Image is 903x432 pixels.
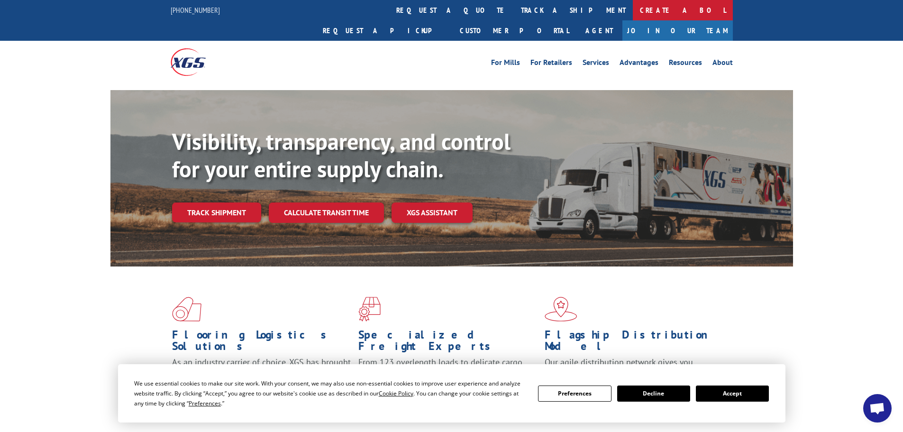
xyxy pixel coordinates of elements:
[545,357,719,379] span: Our agile distribution network gives you nationwide inventory management on demand.
[379,389,413,397] span: Cookie Policy
[134,378,527,408] div: We use essential cookies to make our site work. With your consent, we may also use non-essential ...
[669,59,702,69] a: Resources
[171,5,220,15] a: [PHONE_NUMBER]
[358,357,538,399] p: From 123 overlength loads to delicate cargo, our experienced staff knows the best way to move you...
[617,386,690,402] button: Decline
[316,20,453,41] a: Request a pickup
[530,59,572,69] a: For Retailers
[712,59,733,69] a: About
[172,329,351,357] h1: Flooring Logistics Solutions
[622,20,733,41] a: Join Our Team
[392,202,473,223] a: XGS ASSISTANT
[172,202,261,222] a: Track shipment
[172,357,351,390] span: As an industry carrier of choice, XGS has brought innovation and dedication to flooring logistics...
[491,59,520,69] a: For Mills
[545,297,577,322] img: xgs-icon-flagship-distribution-model-red
[696,386,769,402] button: Accept
[583,59,609,69] a: Services
[863,394,892,423] div: Open chat
[358,329,538,357] h1: Specialized Freight Experts
[118,364,785,423] div: Cookie Consent Prompt
[269,202,384,223] a: Calculate transit time
[576,20,622,41] a: Agent
[453,20,576,41] a: Customer Portal
[172,297,201,322] img: xgs-icon-total-supply-chain-intelligence-red
[620,59,658,69] a: Advantages
[358,297,381,322] img: xgs-icon-focused-on-flooring-red
[545,329,724,357] h1: Flagship Distribution Model
[538,386,611,402] button: Preferences
[189,399,221,407] span: Preferences
[172,127,511,184] b: Visibility, transparency, and control for your entire supply chain.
